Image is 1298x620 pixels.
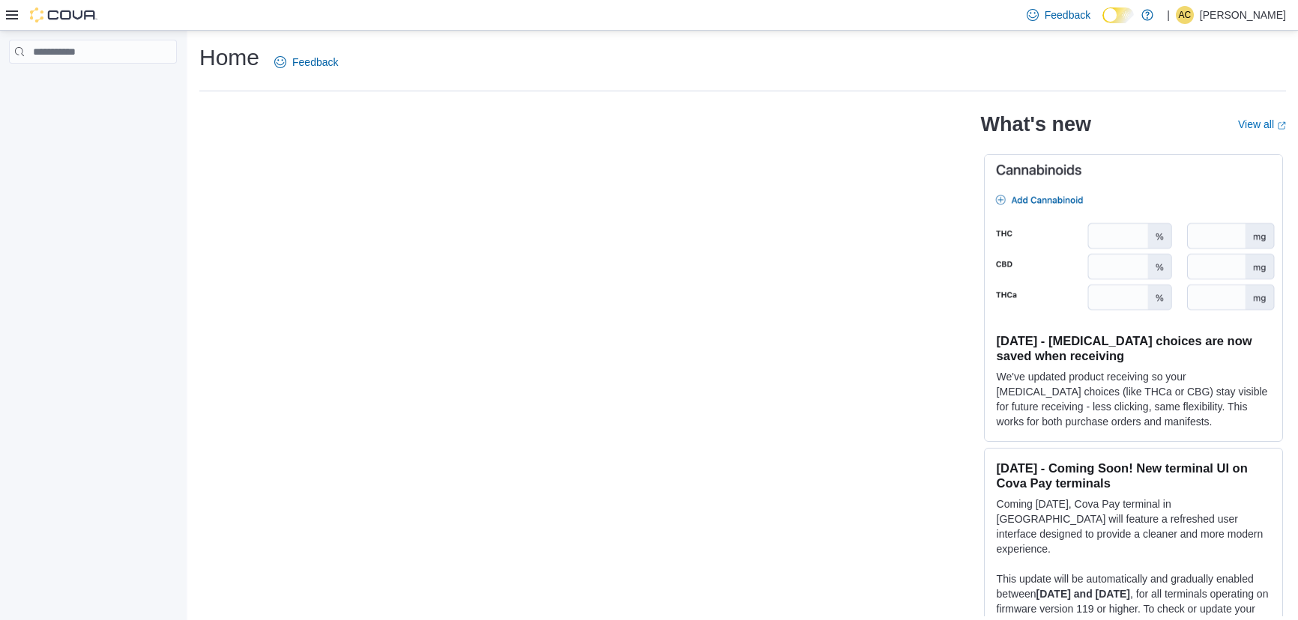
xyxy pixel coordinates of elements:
a: View allExternal link [1238,118,1286,130]
img: Cova [30,7,97,22]
nav: Complex example [9,67,177,103]
p: | [1167,6,1170,24]
p: Coming [DATE], Cova Pay terminal in [GEOGRAPHIC_DATA] will feature a refreshed user interface des... [997,496,1270,556]
h3: [DATE] - [MEDICAL_DATA] choices are now saved when receiving [997,333,1270,363]
span: Feedback [292,55,338,70]
svg: External link [1277,121,1286,130]
p: [PERSON_NAME] [1200,6,1286,24]
div: Alec Crisafulli [1176,6,1194,24]
h3: [DATE] - Coming Soon! New terminal UI on Cova Pay terminals [997,461,1270,490]
p: We've updated product receiving so your [MEDICAL_DATA] choices (like THCa or CBG) stay visible fo... [997,369,1270,429]
h2: What's new [981,112,1091,136]
a: Feedback [268,47,344,77]
strong: [DATE] and [DATE] [1036,588,1130,600]
span: AC [1179,6,1192,24]
input: Dark Mode [1102,7,1134,23]
span: Dark Mode [1102,23,1103,24]
h1: Home [199,43,259,73]
span: Feedback [1045,7,1090,22]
